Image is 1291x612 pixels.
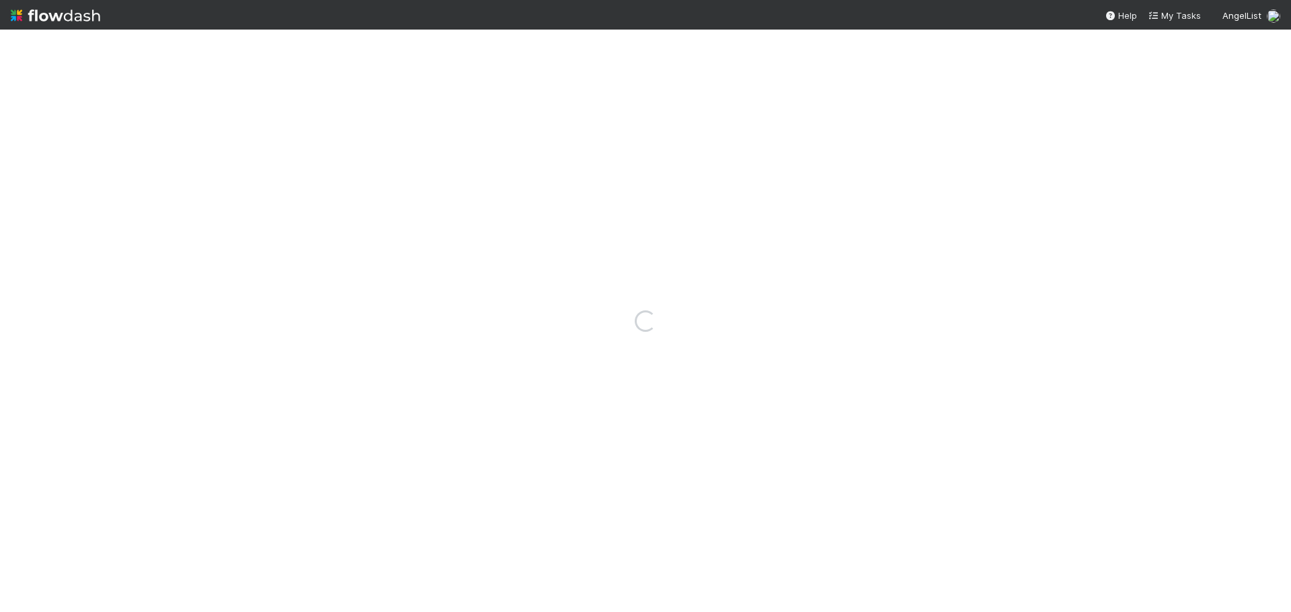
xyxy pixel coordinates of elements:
[1148,9,1201,22] a: My Tasks
[1267,9,1280,23] img: avatar_cd4e5e5e-3003-49e5-bc76-fd776f359de9.png
[11,4,100,27] img: logo-inverted-e16ddd16eac7371096b0.svg
[1105,9,1137,22] div: Help
[1222,10,1261,21] span: AngelList
[1148,10,1201,21] span: My Tasks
